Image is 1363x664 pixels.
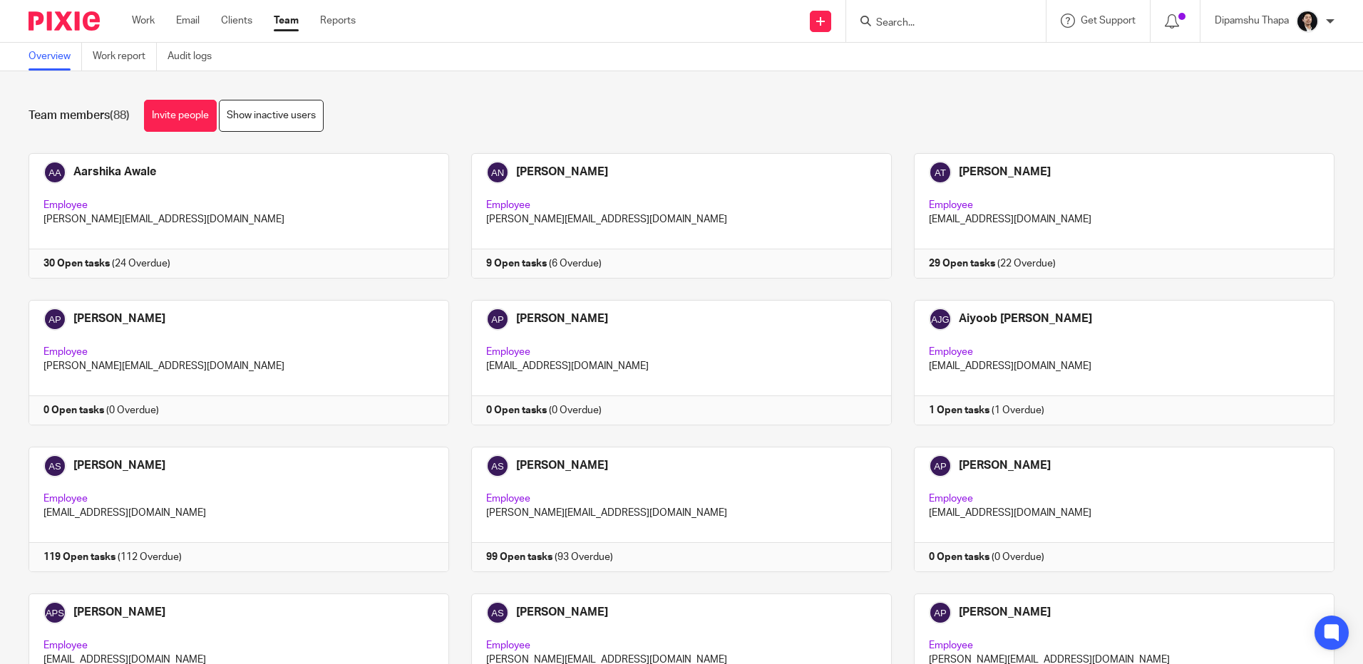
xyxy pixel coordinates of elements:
[219,100,324,132] a: Show inactive users
[144,100,217,132] a: Invite people
[93,43,157,71] a: Work report
[1296,10,1319,33] img: Dipamshu2.jpg
[29,108,130,123] h1: Team members
[176,14,200,28] a: Email
[320,14,356,28] a: Reports
[1081,16,1136,26] span: Get Support
[875,17,1003,30] input: Search
[110,110,130,121] span: (88)
[29,11,100,31] img: Pixie
[29,43,82,71] a: Overview
[132,14,155,28] a: Work
[221,14,252,28] a: Clients
[274,14,299,28] a: Team
[168,43,222,71] a: Audit logs
[1215,14,1289,28] p: Dipamshu Thapa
